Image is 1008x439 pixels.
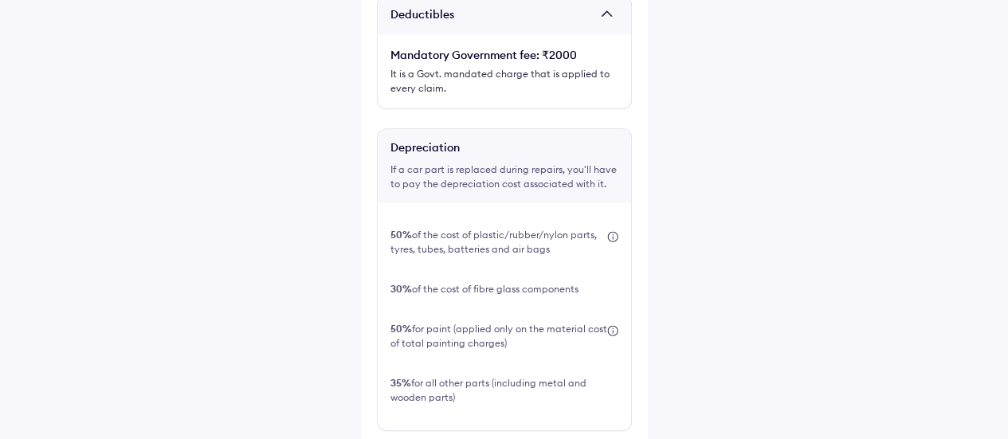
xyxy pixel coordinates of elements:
[390,377,411,389] b: 35%
[390,376,618,405] div: for all other parts (including metal and wooden parts)
[390,47,618,63] div: Mandatory Government fee: ₹2000
[390,283,412,295] b: 30%
[390,322,607,351] div: for paint (applied only on the material cost of total painting charges)
[390,282,579,296] div: of the cost of fibre glass components
[390,67,618,96] div: It is a Govt. mandated charge that is applied to every claim.
[607,231,618,242] img: icon
[390,7,594,23] span: Deductibles
[390,323,412,335] b: 50%
[607,325,618,336] img: icon
[390,229,412,241] b: 50%
[390,228,607,257] div: of the cost of plastic/rubber/nylon parts, tyres, tubes, batteries and air bags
